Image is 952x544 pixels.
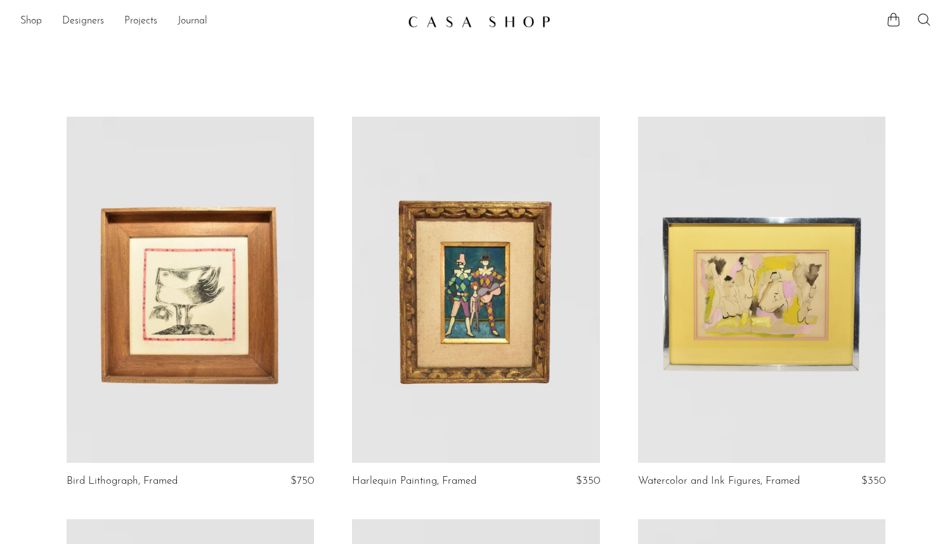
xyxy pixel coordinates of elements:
nav: Desktop navigation [20,11,398,32]
span: $750 [290,476,314,486]
a: Watercolor and Ink Figures, Framed [638,476,800,487]
a: Bird Lithograph, Framed [67,476,178,487]
ul: NEW HEADER MENU [20,11,398,32]
a: Projects [124,13,157,30]
span: $350 [861,476,885,486]
a: Designers [62,13,104,30]
a: Shop [20,13,42,30]
a: Harlequin Painting, Framed [352,476,476,487]
span: $350 [576,476,600,486]
a: Journal [178,13,207,30]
